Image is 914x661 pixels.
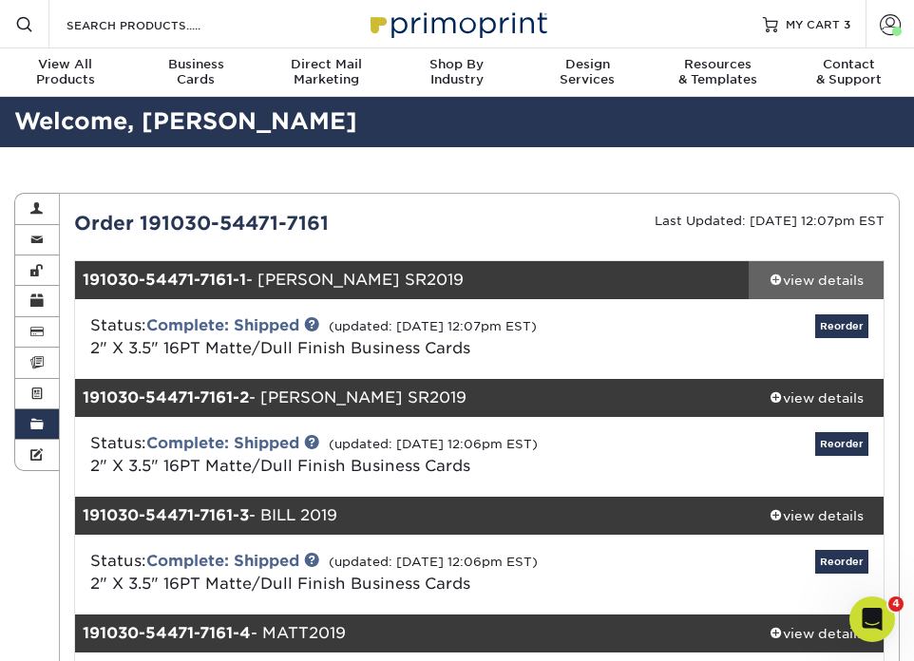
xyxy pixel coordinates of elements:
[749,614,884,652] a: view details
[130,48,260,99] a: BusinessCards
[130,57,260,72] span: Business
[749,506,884,525] div: view details
[329,555,538,569] small: (updated: [DATE] 12:06pm EST)
[261,57,391,72] span: Direct Mail
[76,432,614,478] div: Status:
[391,48,522,99] a: Shop ByIndustry
[815,314,868,338] a: Reorder
[653,57,783,87] div: & Templates
[83,624,251,642] strong: 191030-54471-7161-4
[130,57,260,87] div: Cards
[749,624,884,643] div: view details
[749,261,884,299] a: view details
[146,552,299,570] a: Complete: Shipped
[391,57,522,72] span: Shop By
[523,57,653,72] span: Design
[329,437,538,451] small: (updated: [DATE] 12:06pm EST)
[60,209,480,237] div: Order 191030-54471-7161
[362,3,552,44] img: Primoprint
[90,575,470,593] a: 2" X 3.5" 16PT Matte/Dull Finish Business Cards
[75,261,749,299] div: - [PERSON_NAME] SR2019
[749,388,884,407] div: view details
[146,316,299,334] a: Complete: Shipped
[261,48,391,99] a: Direct MailMarketing
[83,506,249,524] strong: 191030-54471-7161-3
[815,550,868,574] a: Reorder
[815,432,868,456] a: Reorder
[653,48,783,99] a: Resources& Templates
[65,13,250,36] input: SEARCH PRODUCTS.....
[83,388,249,406] strong: 191030-54471-7161-2
[888,596,904,612] span: 4
[849,596,895,642] iframe: Intercom live chat
[749,497,884,535] a: view details
[749,379,884,417] a: view details
[90,457,470,475] a: 2" X 3.5" 16PT Matte/Dull Finish Business Cards
[391,57,522,87] div: Industry
[784,57,914,72] span: Contact
[76,550,614,595] div: Status:
[90,339,470,357] a: 2" X 3.5" 16PT Matte/Dull Finish Business Cards
[523,57,653,87] div: Services
[786,16,840,32] span: MY CART
[75,614,749,652] div: - MATT2019
[653,57,783,72] span: Resources
[75,497,749,535] div: - BILL 2019
[655,214,885,228] small: Last Updated: [DATE] 12:07pm EST
[523,48,653,99] a: DesignServices
[844,17,850,30] span: 3
[749,271,884,290] div: view details
[784,48,914,99] a: Contact& Support
[784,57,914,87] div: & Support
[76,314,614,360] div: Status:
[83,271,246,289] strong: 191030-54471-7161-1
[146,434,299,452] a: Complete: Shipped
[329,319,537,333] small: (updated: [DATE] 12:07pm EST)
[261,57,391,87] div: Marketing
[75,379,749,417] div: - [PERSON_NAME] SR2019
